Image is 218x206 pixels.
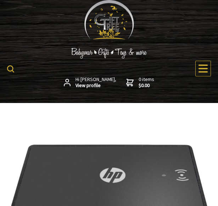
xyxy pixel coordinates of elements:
[56,48,162,59] img: Babywear - Gifts - Toys & more
[64,76,116,89] a: Hi [PERSON_NAME],View profile
[139,76,154,89] span: 0 items
[139,82,154,89] strong: $0.00
[126,76,154,89] a: 0 items$0.00
[7,65,14,72] img: product search
[76,76,116,89] span: Hi [PERSON_NAME],
[76,82,116,89] strong: View profile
